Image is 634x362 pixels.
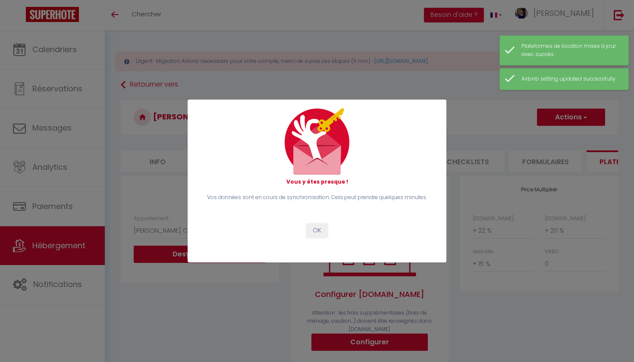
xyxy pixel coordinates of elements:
[205,193,429,202] p: Vos données sont en cours de synchronisation. Cela peut prendre quelques minutes.
[521,75,620,83] div: Airbnb setting updated successfully
[285,108,349,175] img: mail
[306,223,328,238] button: OK
[521,42,620,59] div: Plateformes de location mises à jour avec succès
[286,178,348,185] strong: Vous y êtes presque !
